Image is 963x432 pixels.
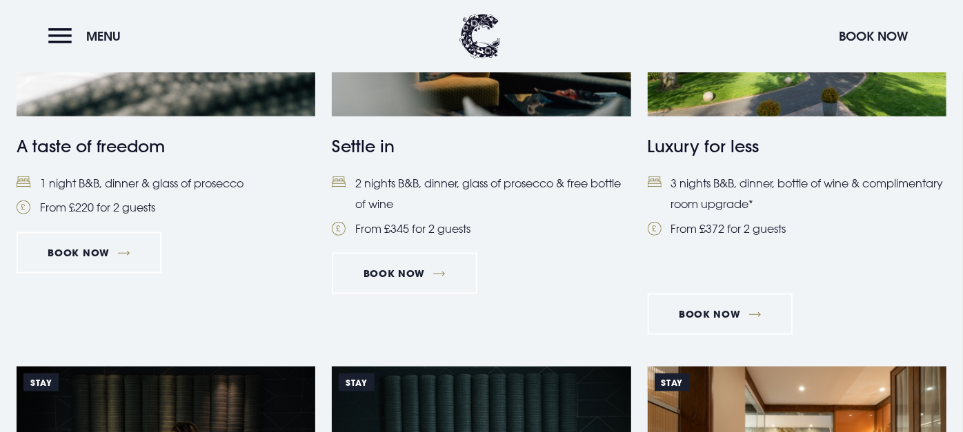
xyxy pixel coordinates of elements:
[648,173,946,215] li: 3 nights B&B, dinner, bottle of wine & complimentary room upgrade*
[648,218,946,239] li: From £372 for 2 guests
[339,373,374,391] span: Stay
[459,14,501,59] img: Clandeboye Lodge
[48,21,128,51] button: Menu
[648,222,662,236] img: Pound Coin
[332,176,346,188] img: Bed
[17,200,30,214] img: Pound Coin
[332,173,631,215] li: 2 nights B&B, dinner, glass of prosecco & free bottle of wine
[17,134,315,158] h4: A taste of freedom
[332,134,631,158] h4: Settle in
[17,197,315,218] li: From £220 for 2 guests
[332,253,477,294] a: Book Now
[648,176,662,188] img: Bed
[17,176,30,188] img: Bed
[648,294,793,335] a: Book Now
[17,173,315,194] li: 1 night B&B, dinner & glass of prosecco
[655,373,690,391] span: Stay
[17,232,161,274] a: Book Now
[832,21,915,51] button: Book Now
[86,28,121,44] span: Menu
[648,134,946,158] h4: Luxury for less
[23,373,59,391] span: Stay
[332,222,346,236] img: Pound Coin
[332,218,631,239] li: From £345 for 2 guests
